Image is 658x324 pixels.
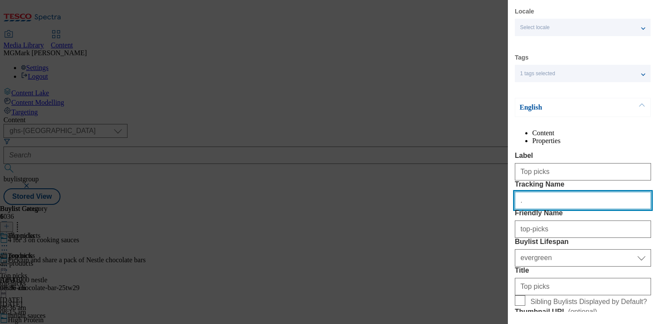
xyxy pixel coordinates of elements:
label: Title [515,267,651,274]
label: Tags [515,55,529,60]
label: Friendly Name [515,209,651,217]
input: Enter Label [515,163,651,180]
label: Label [515,152,651,160]
span: ( optional ) [568,308,597,315]
label: Thumbnail URL [515,307,651,316]
input: Enter Friendly Name [515,220,651,238]
li: Content [532,129,651,137]
button: 1 tags selected [515,65,651,82]
label: Locale [515,9,534,14]
li: Properties [532,137,651,145]
span: 1 tags selected [520,70,555,77]
label: Buylist Lifespan [515,238,651,246]
button: Select locale [515,19,651,36]
span: Select locale [520,24,550,31]
p: English [520,103,611,112]
span: Sibling Buylists Displayed by Default? [530,298,647,306]
input: Enter Tracking Name [515,192,651,209]
label: Tracking Name [515,180,651,188]
input: Enter Title [515,278,651,295]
